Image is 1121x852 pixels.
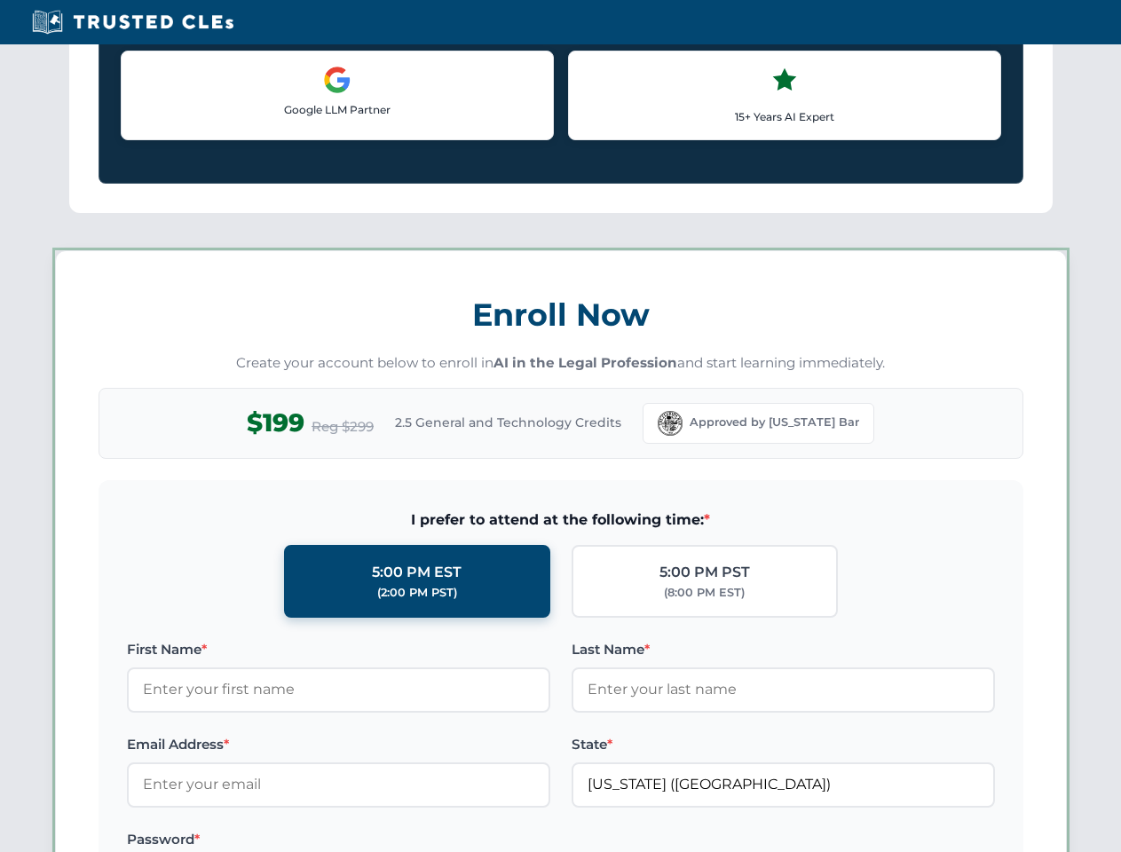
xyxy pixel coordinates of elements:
label: State [572,734,995,755]
input: Enter your email [127,762,550,807]
span: I prefer to attend at the following time: [127,509,995,532]
label: First Name [127,639,550,660]
input: Enter your last name [572,667,995,712]
div: 5:00 PM EST [372,561,462,584]
p: Google LLM Partner [136,101,539,118]
div: (8:00 PM EST) [664,584,745,602]
input: Florida (FL) [572,762,995,807]
strong: AI in the Legal Profession [493,354,677,371]
img: Florida Bar [658,411,683,436]
label: Email Address [127,734,550,755]
label: Last Name [572,639,995,660]
span: Reg $299 [312,416,374,438]
span: $199 [247,403,304,443]
h3: Enroll Now [99,287,1023,343]
label: Password [127,829,550,850]
span: Approved by [US_STATE] Bar [690,414,859,431]
img: Trusted CLEs [27,9,239,35]
img: Google [323,66,351,94]
input: Enter your first name [127,667,550,712]
span: 2.5 General and Technology Credits [395,413,621,432]
p: 15+ Years AI Expert [583,108,986,125]
div: (2:00 PM PST) [377,584,457,602]
div: 5:00 PM PST [659,561,750,584]
p: Create your account below to enroll in and start learning immediately. [99,353,1023,374]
